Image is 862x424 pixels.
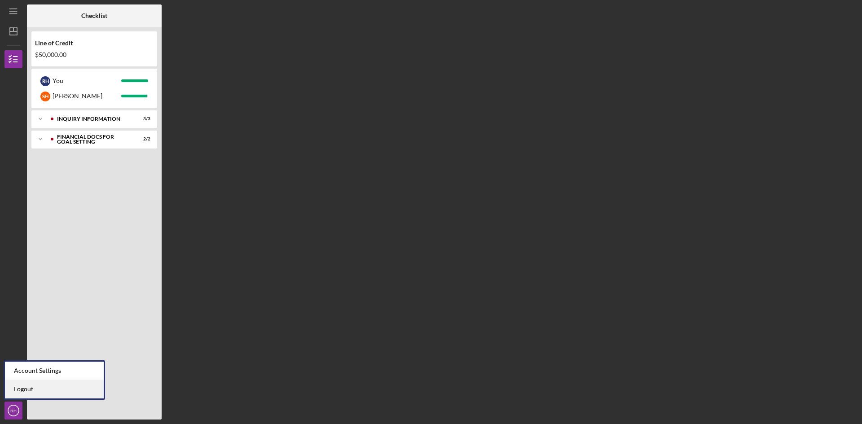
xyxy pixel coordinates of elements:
[81,12,107,19] b: Checklist
[57,134,128,144] div: Financial Docs for Goal Setting
[57,116,128,122] div: INQUIRY INFORMATION
[53,73,121,88] div: You
[53,88,121,104] div: [PERSON_NAME]
[134,116,150,122] div: 3 / 3
[35,39,154,47] div: Line of Credit
[35,51,154,58] div: $50,000.00
[40,76,50,86] div: R H
[4,402,22,420] button: RH
[134,136,150,142] div: 2 / 2
[40,92,50,101] div: S H
[5,380,104,398] a: Logout
[5,362,104,380] div: Account Settings
[10,408,17,413] text: RH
